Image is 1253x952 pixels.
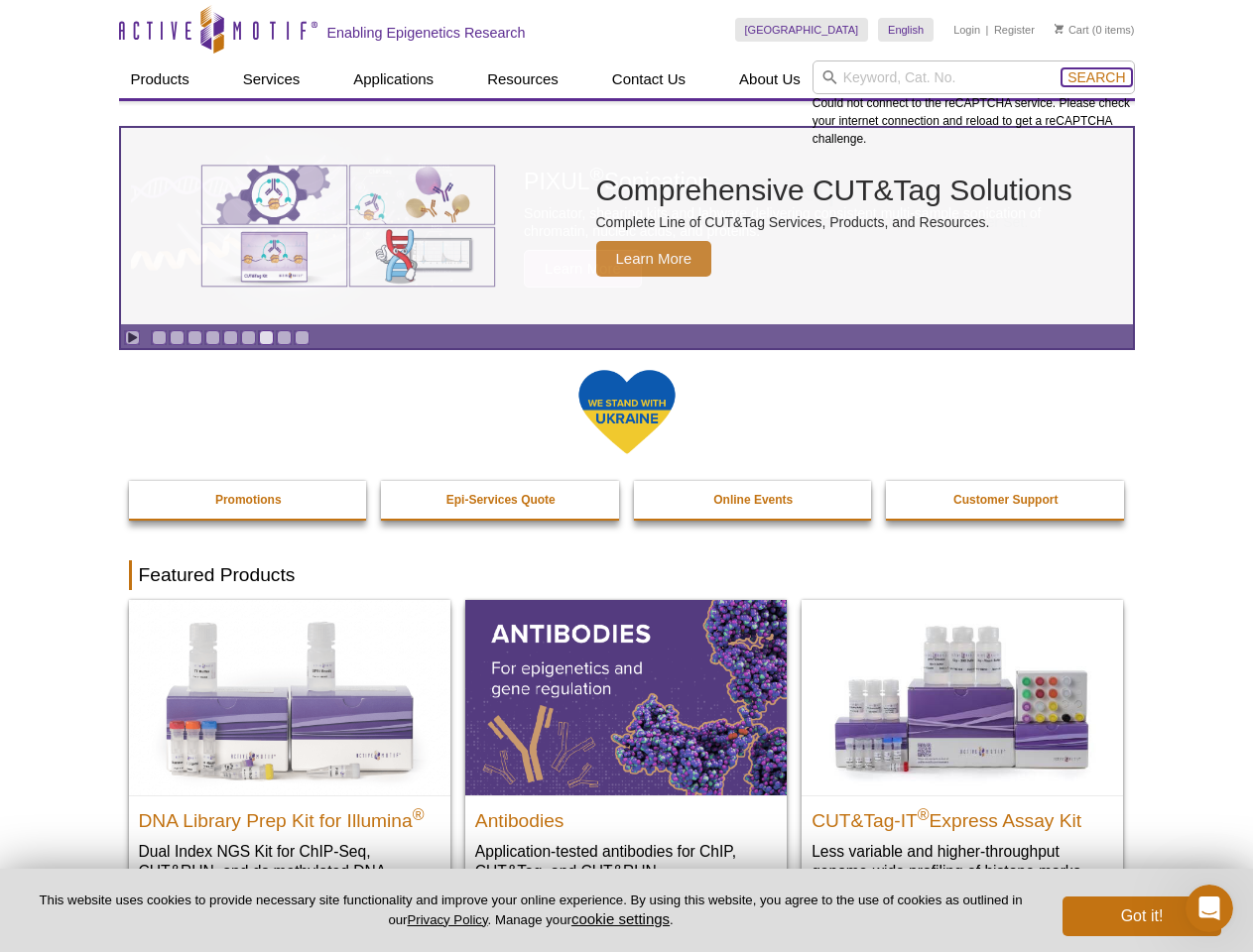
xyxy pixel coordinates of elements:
a: Go to slide 7 [259,330,274,345]
img: DNA Library Prep Kit for Illumina [129,600,450,794]
span: Learn More [596,241,712,277]
a: Go to slide 3 [188,330,202,345]
a: DNA Library Prep Kit for Illumina DNA Library Prep Kit for Illumina® Dual Index NGS Kit for ChIP-... [129,600,450,920]
li: | [986,18,989,42]
a: Register [994,23,1035,37]
img: Your Cart [1055,24,1064,34]
p: Complete Line of CUT&Tag Services, Products, and Resources. [596,213,1072,231]
iframe: Intercom live chat [1186,885,1233,932]
button: cookie settings [571,910,670,927]
strong: Online Events [713,493,793,507]
p: Less variable and higher-throughput genome-wide profiling of histone marks​. [812,841,1113,882]
a: Go to slide 5 [223,330,238,345]
a: Privacy Policy [407,912,487,927]
a: Resources [475,60,570,98]
h2: CUT&Tag-IT Express Assay Kit [812,801,1113,831]
strong: Epi-Services Quote [446,493,556,507]
a: Toggle autoplay [125,330,140,345]
h2: Antibodies [475,801,777,831]
button: Got it! [1063,896,1221,936]
img: Various genetic charts and diagrams. [199,164,497,289]
a: Applications [341,60,445,98]
a: Promotions [129,481,369,519]
a: CUT&Tag-IT® Express Assay Kit CUT&Tag-IT®Express Assay Kit Less variable and higher-throughput ge... [802,600,1123,900]
a: Go to slide 2 [170,330,185,345]
li: (0 items) [1055,18,1135,42]
a: All Antibodies Antibodies Application-tested antibodies for ChIP, CUT&Tag, and CUT&RUN. [465,600,787,900]
a: Go to slide 9 [295,330,310,345]
article: Comprehensive CUT&Tag Solutions [121,128,1133,324]
a: Go to slide 8 [277,330,292,345]
img: CUT&Tag-IT® Express Assay Kit [802,600,1123,794]
a: Epi-Services Quote [381,481,621,519]
a: Customer Support [886,481,1126,519]
a: Various genetic charts and diagrams. Comprehensive CUT&Tag Solutions Complete Line of CUT&Tag Ser... [121,128,1133,324]
a: Go to slide 1 [152,330,167,345]
a: Products [119,60,201,98]
h2: Comprehensive CUT&Tag Solutions [596,176,1072,205]
h2: Enabling Epigenetics Research [327,24,526,42]
a: About Us [727,60,813,98]
p: This website uses cookies to provide necessary site functionality and improve your online experie... [32,892,1030,929]
img: We Stand With Ukraine [577,368,677,456]
a: Contact Us [600,60,697,98]
div: Could not connect to the reCAPTCHA service. Please check your internet connection and reload to g... [813,60,1135,148]
strong: Promotions [215,493,282,507]
span: Search [1067,69,1125,85]
p: Application-tested antibodies for ChIP, CUT&Tag, and CUT&RUN. [475,841,777,882]
button: Search [1062,68,1131,86]
p: Dual Index NGS Kit for ChIP-Seq, CUT&RUN, and ds methylated DNA assays. [139,841,440,901]
a: English [878,18,934,42]
img: All Antibodies [465,600,787,794]
h2: DNA Library Prep Kit for Illumina [139,801,440,831]
a: Go to slide 6 [241,330,256,345]
sup: ® [413,805,425,822]
strong: Customer Support [953,493,1058,507]
a: [GEOGRAPHIC_DATA] [735,18,869,42]
a: Online Events [634,481,874,519]
h2: Featured Products [129,560,1125,590]
input: Keyword, Cat. No. [813,60,1135,94]
a: Login [953,23,980,37]
a: Services [231,60,313,98]
a: Go to slide 4 [205,330,220,345]
sup: ® [918,805,930,822]
a: Cart [1055,23,1089,37]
